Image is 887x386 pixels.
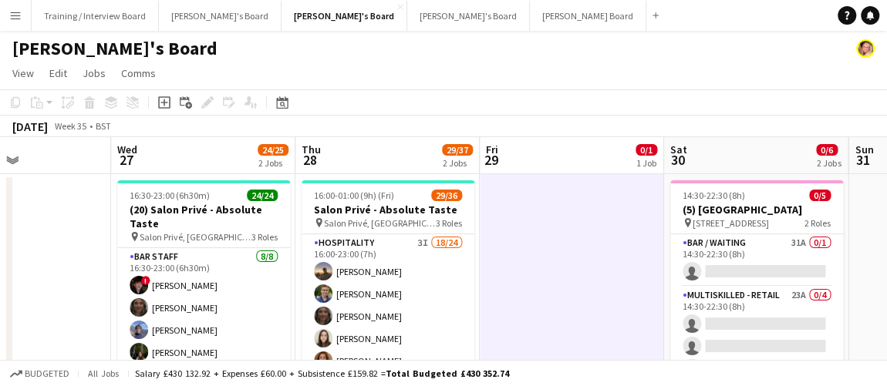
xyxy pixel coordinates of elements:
span: Edit [49,66,67,80]
span: 3 Roles [436,217,462,229]
span: Salon Privé, [GEOGRAPHIC_DATA] [324,217,436,229]
h3: Salon Privé - Absolute Taste [302,203,474,216]
a: View [6,63,40,83]
span: 29/36 [431,190,462,201]
span: Sun [855,143,873,156]
div: 2 Jobs [817,157,841,169]
span: 27 [115,151,137,169]
button: Budgeted [8,365,72,382]
div: 1 Job [636,157,656,169]
span: 3 Roles [251,231,278,243]
a: Jobs [76,63,112,83]
span: 14:30-22:30 (8h) [683,190,745,201]
span: 29 [484,151,498,169]
div: 2 Jobs [258,157,288,169]
span: 2 Roles [804,217,831,229]
app-card-role: Bar / Waiting31A0/114:30-22:30 (8h) [670,234,843,287]
span: Comms [121,66,156,80]
span: Total Budgeted £430 352.74 [386,368,509,379]
span: 0/1 [636,144,657,156]
span: 29/37 [442,144,473,156]
span: 16:00-01:00 (9h) (Fri) [314,190,394,201]
span: Fri [486,143,498,156]
div: Salary £430 132.92 + Expenses £60.00 + Subsistence £159.82 = [135,368,509,379]
div: 2 Jobs [443,157,472,169]
h3: (5) [GEOGRAPHIC_DATA] [670,203,843,216]
span: 24/24 [247,190,278,201]
span: View [12,66,34,80]
span: Wed [117,143,137,156]
span: Jobs [83,66,106,80]
span: 31 [852,151,873,169]
button: [PERSON_NAME]'s Board [407,1,530,31]
span: 30 [668,151,687,169]
div: BST [96,120,111,132]
span: Thu [302,143,321,156]
button: [PERSON_NAME] Board [530,1,646,31]
app-user-avatar: Fran Dancona [856,39,875,58]
a: Comms [115,63,162,83]
span: 24/25 [258,144,288,156]
span: Week 35 [51,120,89,132]
h3: (20) Salon Privé - Absolute Taste [117,203,290,230]
span: 28 [299,151,321,169]
span: Budgeted [25,368,69,379]
button: [PERSON_NAME]'s Board [282,1,407,31]
div: [DATE] [12,119,48,134]
span: 16:30-23:00 (6h30m) [130,190,210,201]
span: [STREET_ADDRESS] [693,217,769,229]
span: 0/6 [816,144,838,156]
span: Salon Privé, [GEOGRAPHIC_DATA] [140,231,251,243]
span: 0/5 [809,190,831,201]
button: Training / Interview Board [32,1,159,31]
span: Sat [670,143,687,156]
span: ! [141,276,150,285]
a: Edit [43,63,73,83]
h1: [PERSON_NAME]'s Board [12,37,218,60]
button: [PERSON_NAME]'s Board [159,1,282,31]
span: All jobs [85,368,122,379]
